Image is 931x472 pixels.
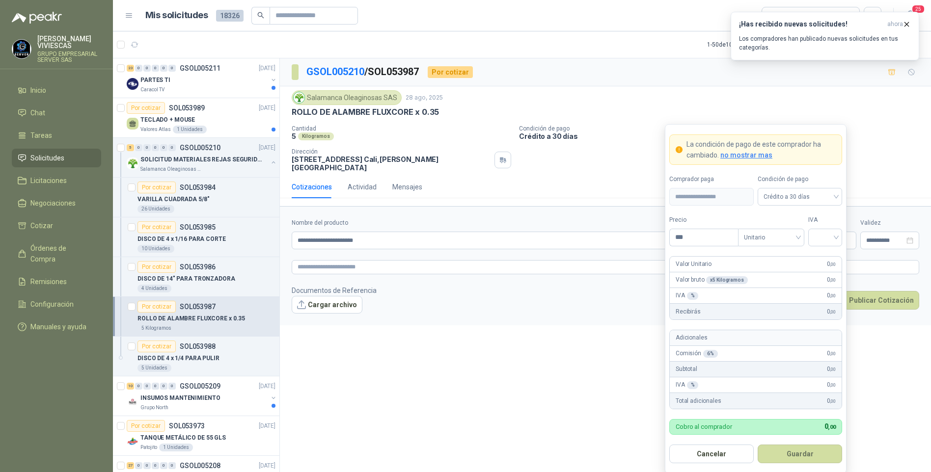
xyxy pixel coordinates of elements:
div: 0 [152,144,159,151]
div: Todas [768,10,789,21]
p: Total adicionales [676,396,721,406]
p: Cobro al comprador [676,423,732,430]
div: 1 - 50 de 10921 [707,37,774,52]
p: Dirección [292,148,491,155]
span: 0 [827,291,836,300]
span: 18326 [216,10,244,22]
p: 28 ago, 2025 [406,93,443,103]
span: 0 [827,380,836,390]
button: Cancelar [669,445,754,463]
span: Configuración [30,299,74,310]
p: La condición de pago de este comprador ha cambiado. [686,139,836,160]
div: Por cotizar [127,102,165,114]
span: Órdenes de Compra [30,243,92,264]
span: exclamation-circle [676,146,683,153]
span: 0 [827,349,836,358]
span: 0 [827,365,836,374]
p: [DATE] [259,421,275,431]
p: Caracol TV [140,86,164,94]
label: Precio [669,215,738,225]
div: Actividad [348,182,377,192]
a: Chat [12,104,101,122]
div: 0 [160,383,167,390]
p: Comisión [676,349,718,358]
a: Por cotizarSOL053984VARILLA CUADRADA 5/8"26 Unidades [113,178,279,217]
p: Recibirás [676,307,701,316]
a: Manuales y ayuda [12,317,101,336]
p: GSOL005209 [180,383,220,390]
div: 5 Unidades [137,364,171,372]
p: ROLLO DE ALAMBRE FLUXCORE x 0.35 [292,107,439,117]
p: Condición de pago [519,125,927,132]
p: Cantidad [292,125,511,132]
div: 23 [127,65,134,72]
p: [DATE] [259,64,275,73]
p: SOL053973 [169,422,205,429]
p: Crédito a 30 días [519,132,927,140]
span: ,00 [830,398,836,404]
span: ,00 [830,262,836,267]
div: 5 [127,144,134,151]
p: SOL053988 [180,343,216,350]
div: 0 [143,383,151,390]
p: IVA [676,380,698,390]
label: Comprador paga [669,175,754,184]
div: Por cotizar [137,341,176,352]
p: Valores Atlas [140,126,171,133]
a: Por cotizarSOL053973[DATE] Company LogoTANQUE METÁLICO DE 55 GLSPatojito1 Unidades [113,416,279,456]
label: Nombre del producto [292,218,719,228]
p: Los compradores han publicado nuevas solicitudes en tus categorías. [739,34,911,52]
a: Cotizar [12,216,101,235]
p: DISCO DE 4 x 1/4 PARA PULIR [137,354,219,363]
p: ROLLO DE ALAMBRE FLUXCORE x 0.35 [137,314,245,323]
div: 0 [135,462,142,469]
div: 27 [127,462,134,469]
span: Tareas [30,130,52,141]
span: search [257,12,264,19]
span: 0 [827,275,836,285]
div: 10 [127,383,134,390]
span: ahora [887,20,903,28]
div: 1 Unidades [173,126,207,133]
p: [DATE] [259,143,275,153]
span: Cotizar [30,220,53,231]
div: Por cotizar [428,66,473,78]
span: Unitario [744,230,798,245]
a: Por cotizarSOL053989[DATE] TECLADO + MOUSEValores Atlas1 Unidades [113,98,279,138]
span: ,00 [828,424,836,430]
span: Chat [30,107,45,118]
p: GRUPO EMPRESARIAL SERVER SAS [37,51,101,63]
div: 0 [152,383,159,390]
span: Solicitudes [30,153,64,163]
a: Solicitudes [12,149,101,167]
span: 0 [827,260,836,269]
span: 0 [827,396,836,406]
span: Inicio [30,85,46,96]
button: 25 [902,7,919,25]
a: Negociaciones [12,194,101,212]
h1: Mis solicitudes [145,8,208,23]
div: % [687,292,699,300]
p: [PERSON_NAME] VIVIESCAS [37,35,101,49]
p: PARTES TI [140,76,170,85]
p: Adicionales [676,333,707,342]
div: 4 Unidades [137,285,171,292]
a: Por cotizarSOL053985DISCO DE 4 x 1/16 PARA CORTE10 Unidades [113,217,279,257]
div: 0 [143,65,151,72]
div: 0 [168,462,176,469]
span: 0 [827,307,836,316]
img: Logo peakr [12,12,62,24]
a: Tareas [12,126,101,145]
img: Company Logo [127,396,138,408]
div: % [687,381,699,389]
p: TANQUE METÁLICO DE 55 GLS [140,433,226,443]
div: x 5 Kilogramos [706,276,747,284]
span: Crédito a 30 días [764,189,836,204]
p: GSOL005208 [180,462,220,469]
p: / SOL053987 [306,64,420,79]
div: 0 [168,144,176,151]
a: GSOL005210 [306,66,364,78]
img: Company Logo [127,78,138,90]
p: TECLADO + MOUSE [140,115,195,125]
p: SOL053987 [180,303,216,310]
